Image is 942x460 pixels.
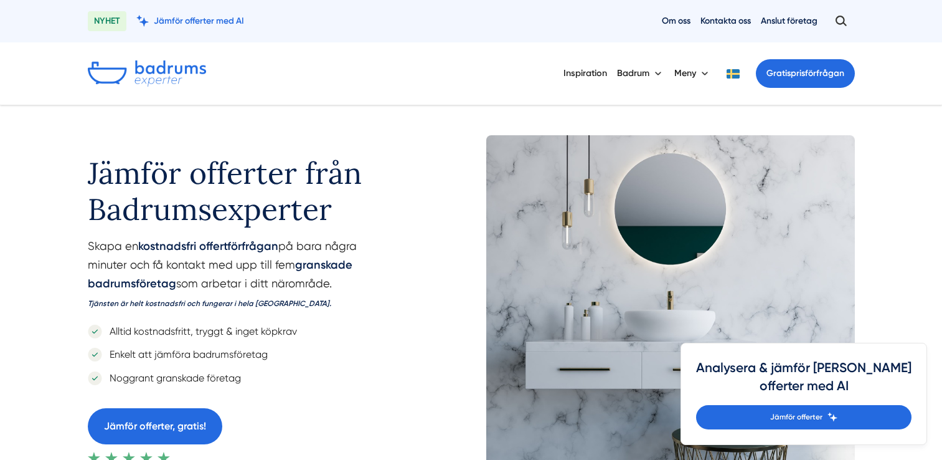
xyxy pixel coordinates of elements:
[761,15,817,27] a: Anslut företag
[138,239,278,253] strong: kostnadsfri offertförfrågan
[154,15,244,27] span: Jämför offerter med AI
[88,408,222,444] a: Jämför offerter, gratis!
[696,358,911,405] h4: Analysera & jämför [PERSON_NAME] offerter med AI
[88,237,407,317] p: Skapa en på bara några minuter och få kontakt med upp till fem som arbetar i ditt närområde.
[88,299,331,308] i: Tjänsten är helt kostnadsfri och fungerar i hela [GEOGRAPHIC_DATA].
[88,11,126,31] span: NYHET
[674,57,711,90] button: Meny
[766,68,791,79] span: Gratis
[696,405,911,429] a: Jämför offerter
[102,323,297,339] p: Alltid kostnadsfritt, tryggt & inget köpkrav
[88,60,206,87] img: Badrumsexperter.se logotyp
[88,135,407,237] h1: Jämför offerter från Badrumsexperter
[700,15,751,27] a: Kontakta oss
[662,15,690,27] a: Om oss
[770,411,822,423] span: Jämför offerter
[563,57,607,89] a: Inspiration
[756,59,855,88] a: Gratisprisförfrågan
[617,57,664,90] button: Badrum
[827,10,855,32] button: Öppna sök
[102,347,268,362] p: Enkelt att jämföra badrumsföretag
[102,370,241,386] p: Noggrant granskade företag
[136,15,244,27] a: Jämför offerter med AI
